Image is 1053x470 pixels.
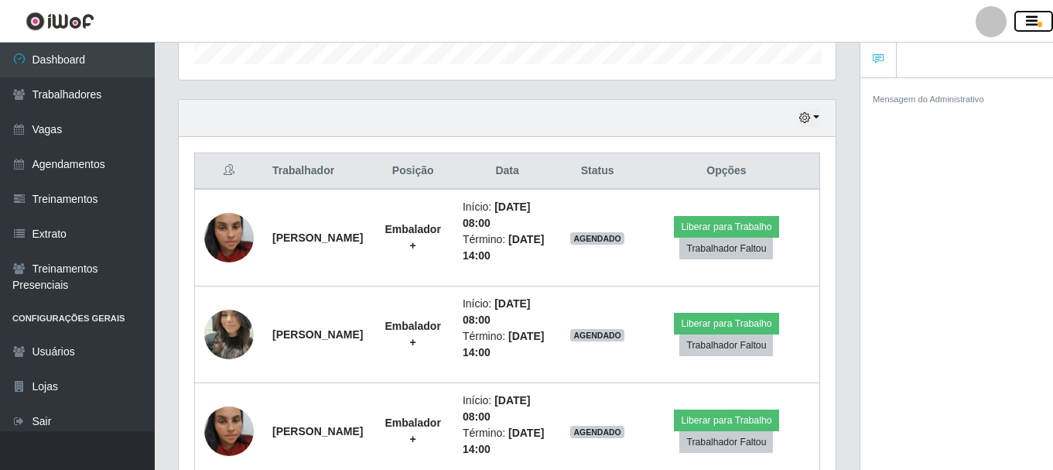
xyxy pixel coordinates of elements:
img: 1758035983711.jpeg [204,194,254,282]
time: [DATE] 08:00 [463,297,531,326]
th: Opções [634,153,820,190]
strong: Embalador + [385,223,441,252]
time: [DATE] 08:00 [463,201,531,229]
li: Término: [463,328,552,361]
strong: [PERSON_NAME] [272,328,363,341]
small: Mensagem do Administrativo [873,94,984,104]
th: Status [561,153,634,190]
span: AGENDADO [570,329,624,341]
button: Trabalhador Faltou [679,334,773,356]
button: Liberar para Trabalho [674,216,778,238]
th: Trabalhador [263,153,372,190]
img: 1758389423649.jpeg [204,290,254,379]
strong: Embalador + [385,417,441,445]
button: Trabalhador Faltou [679,238,773,259]
th: Posição [372,153,453,190]
time: [DATE] 08:00 [463,394,531,423]
li: Início: [463,199,552,232]
button: Trabalhador Faltou [679,431,773,453]
span: AGENDADO [570,426,624,438]
strong: Embalador + [385,320,441,348]
li: Início: [463,296,552,328]
img: CoreUI Logo [26,12,94,31]
li: Término: [463,232,552,264]
th: Data [453,153,561,190]
button: Liberar para Trabalho [674,410,778,431]
button: Liberar para Trabalho [674,313,778,334]
li: Término: [463,425,552,458]
strong: [PERSON_NAME] [272,425,363,437]
strong: [PERSON_NAME] [272,232,363,244]
span: AGENDADO [570,232,624,245]
li: Início: [463,393,552,425]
